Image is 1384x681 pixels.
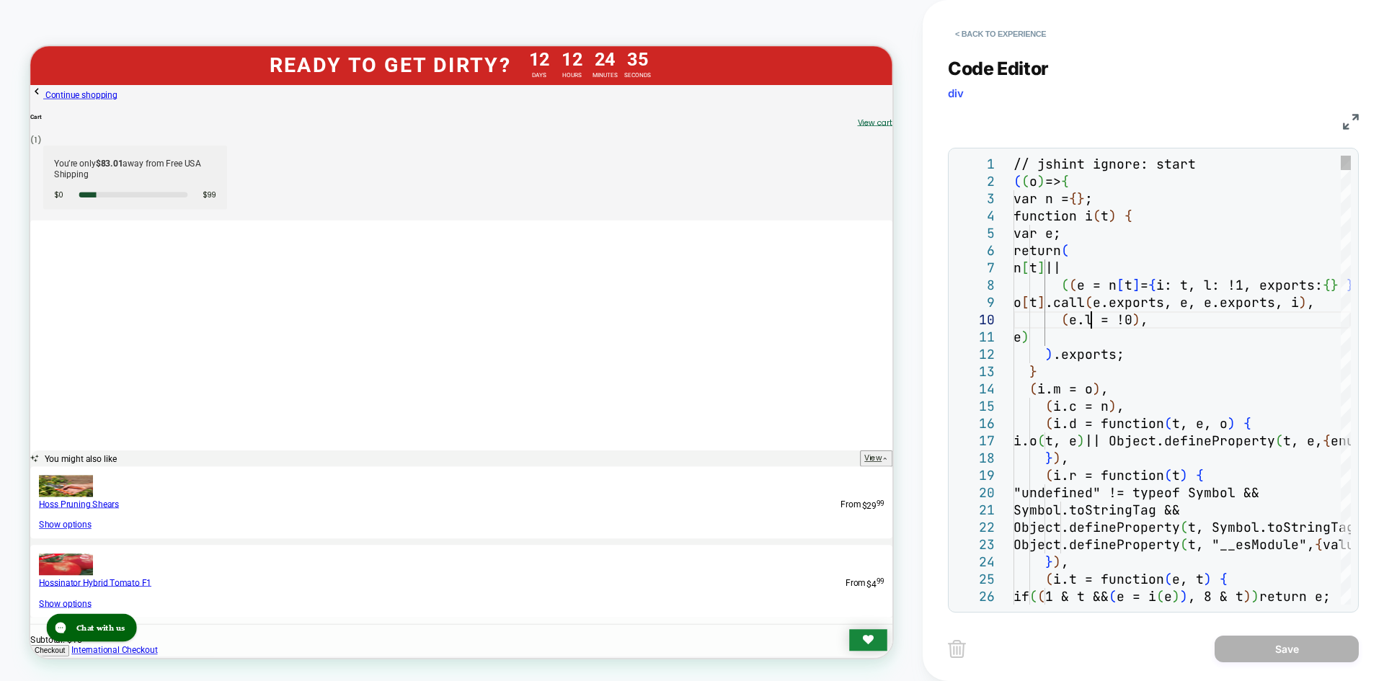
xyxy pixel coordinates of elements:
[1117,398,1124,414] span: ,
[1148,277,1156,293] span: {
[1109,604,1138,620] span: $29
[1315,536,1323,553] span: {
[1013,208,1093,224] span: function i
[1275,432,1283,449] span: (
[1045,571,1053,587] span: (
[1021,259,1029,276] span: [
[1013,519,1180,535] span: Object.defineProperty
[1085,190,1093,207] span: ;
[956,346,995,363] div: 12
[956,398,995,415] div: 15
[1164,588,1172,605] span: e
[948,86,964,100] span: div
[1243,588,1251,605] span: )
[1037,432,1045,449] span: (
[1013,156,1196,172] span: // jshint ignore: start
[1188,536,1315,553] span: t, "__esModule",
[1188,519,1362,535] span: t, Symbol.toStringTag,
[1093,208,1101,224] span: (
[229,190,248,206] span: $99
[1180,588,1188,605] span: )
[1124,208,1132,224] span: {
[1093,380,1101,397] span: )
[956,329,995,346] div: 11
[1204,571,1212,587] span: )
[1077,432,1085,449] span: )
[1077,277,1117,293] span: e = n
[750,31,784,47] div: Minutes
[1013,173,1021,190] span: (
[1045,415,1053,432] span: (
[948,22,1053,45] button: < Back to experience
[1101,208,1109,224] span: t
[1117,277,1124,293] span: [
[1061,173,1069,190] span: {
[1140,277,1148,293] span: =
[797,4,825,31] h4: 35
[1021,294,1029,311] span: [
[1124,277,1132,293] span: t
[956,588,995,605] div: 26
[12,604,118,618] a: Hoss Pruning Shears
[1243,415,1251,432] span: {
[1013,329,1021,345] span: e
[956,502,995,519] div: 21
[1299,294,1307,311] span: )
[956,242,995,259] div: 6
[956,225,995,242] div: 5
[1013,259,1021,276] span: n
[1106,539,1150,561] button: View
[1053,346,1124,362] span: .exports;
[32,150,248,177] p: You’re only away from Free USA Shipping
[1140,311,1148,328] span: ,
[1061,450,1069,466] span: ,
[1013,190,1069,207] span: var n =
[1013,225,1061,241] span: var e;
[1331,277,1339,293] span: }
[1037,380,1093,397] span: i.m = o
[1196,467,1204,484] span: {
[1156,588,1164,605] span: (
[1323,432,1331,449] span: {
[1045,346,1053,362] span: )
[1061,311,1069,328] span: (
[1259,588,1331,605] span: return e;
[1037,294,1045,311] span: ]
[1029,588,1037,605] span: (
[1069,311,1132,328] span: e.l = !0
[956,363,995,380] div: 13
[1164,467,1172,484] span: (
[1172,588,1180,605] span: )
[956,432,995,450] div: 17
[1013,432,1037,449] span: i.o
[1029,173,1037,190] span: o
[956,173,995,190] div: 2
[1228,415,1236,432] span: )
[1172,415,1228,432] span: t, e, o
[1013,536,1180,553] span: Object.defineProperty
[1101,380,1109,397] span: ,
[87,150,123,164] strong: $83.01
[1045,294,1085,311] span: .call
[1029,380,1037,397] span: (
[1053,467,1164,484] span: i.r = function
[956,294,995,311] div: 9
[1164,415,1172,432] span: (
[1251,588,1259,605] span: )
[1156,277,1323,293] span: i: t, l: !1, exports:
[956,484,995,502] div: 20
[948,640,966,658] img: delete
[1045,553,1053,570] span: }
[1323,277,1331,293] span: {
[1037,173,1045,190] span: )
[1307,294,1315,311] span: ,
[1061,553,1069,570] span: ,
[956,311,995,329] div: 10
[1053,450,1061,466] span: )
[1053,553,1061,570] span: )
[47,17,111,31] h1: Chat with us
[1053,398,1109,414] span: i.c = n
[1132,277,1140,293] span: ]
[956,259,995,277] div: 7
[1061,277,1069,293] span: (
